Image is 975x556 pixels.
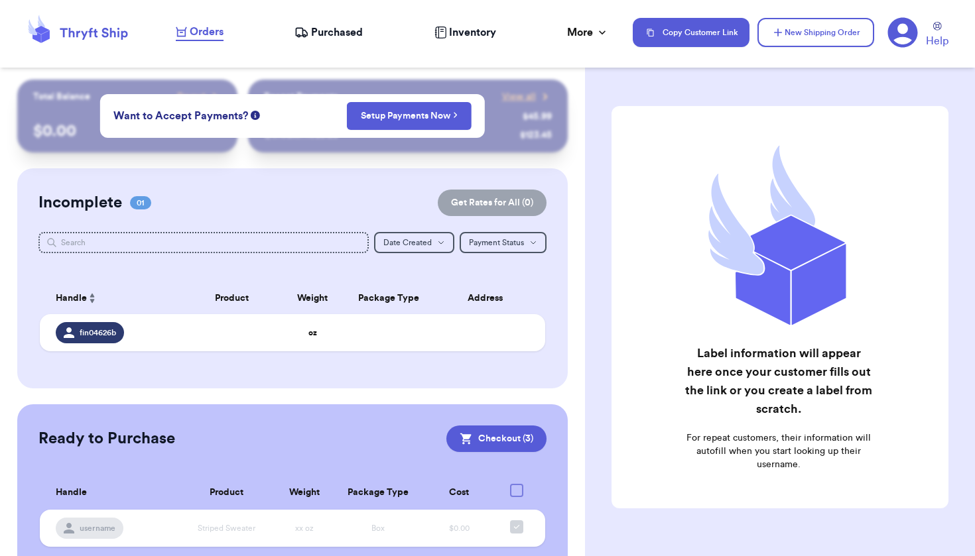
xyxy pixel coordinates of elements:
span: Handle [56,486,87,500]
th: Weight [275,476,334,510]
div: $ 45.99 [523,110,552,123]
span: View all [502,90,536,103]
a: Payout [177,90,222,103]
span: Orders [190,24,224,40]
a: Orders [176,24,224,41]
span: Payout [177,90,206,103]
th: Address [434,282,545,314]
th: Package Type [334,476,422,510]
a: Inventory [434,25,496,40]
strong: oz [308,329,317,337]
th: Product [177,476,275,510]
span: Striped Sweater [198,524,255,532]
span: Want to Accept Payments? [113,108,248,124]
span: Box [371,524,385,532]
div: $ 123.45 [520,129,552,142]
h2: Label information will appear here once your customer fills out the link or you create a label fr... [684,344,872,418]
p: $ 0.00 [33,121,222,142]
h2: Incomplete [38,192,122,213]
span: Inventory [449,25,496,40]
span: 01 [130,196,151,209]
button: Date Created [374,232,454,253]
span: username [80,523,115,533]
button: Payment Status [460,232,547,253]
button: Checkout (3) [446,425,547,452]
button: Setup Payments Now [347,102,472,130]
span: Help [926,33,948,49]
th: Product [182,282,283,314]
input: Search [38,232,368,253]
th: Package Type [343,282,434,314]
span: xx oz [295,524,314,532]
h2: Ready to Purchase [38,428,175,449]
button: New Shipping Order [757,18,874,47]
button: Copy Customer Link [633,18,749,47]
span: Purchased [311,25,363,40]
span: Handle [56,292,87,306]
th: Weight [283,282,343,314]
div: More [567,25,609,40]
p: Total Balance [33,90,90,103]
th: Cost [422,476,496,510]
p: Recent Payments [264,90,338,103]
a: Setup Payments Now [361,109,458,123]
span: Payment Status [469,239,524,247]
button: Sort ascending [87,290,97,306]
p: For repeat customers, their information will autofill when you start looking up their username. [684,431,872,471]
span: Date Created [383,239,432,247]
a: Purchased [294,25,363,40]
a: View all [502,90,552,103]
button: Get Rates for All (0) [438,190,547,216]
a: Help [926,22,948,49]
span: $0.00 [449,524,470,532]
span: fin04626b [80,327,116,338]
